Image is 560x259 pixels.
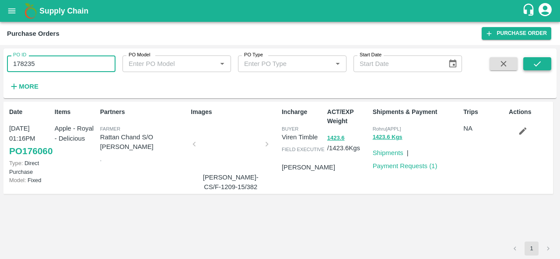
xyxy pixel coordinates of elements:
input: Enter PO ID [7,55,115,72]
p: Shipments & Payment [373,107,460,117]
label: PO ID [13,52,26,59]
input: Enter PO Model [125,58,203,69]
p: ACT/EXP Weight [327,107,369,126]
button: page 1 [525,242,539,256]
button: More [7,79,41,94]
span: Farmer [100,126,120,131]
label: Start Date [360,52,381,59]
p: [PERSON_NAME]-CS/F-1209-15/382 [198,173,263,192]
div: Purchase Orders [7,28,59,39]
p: [DATE] 01:16PM [9,124,51,143]
span: buyer [282,126,298,131]
span: Model: [9,177,26,183]
p: Viren Timble [282,132,324,142]
span: Rohru[APPL] [373,126,401,131]
nav: pagination navigation [507,242,556,256]
strong: More [19,83,38,90]
p: Fixed [9,176,51,184]
div: customer-support [522,3,537,19]
span: , [100,156,101,162]
p: / 1423.6 Kgs [327,133,369,153]
a: Supply Chain [39,5,522,17]
label: PO Type [244,52,263,59]
p: Images [191,107,278,117]
button: open drawer [2,1,22,21]
a: Purchase Order [482,27,551,40]
p: Partners [100,107,188,117]
button: Open [332,58,343,69]
a: Shipments [373,149,403,156]
p: Rattan Chand S/O [PERSON_NAME] [100,132,188,152]
p: [PERSON_NAME] [282,162,335,172]
button: Open [217,58,228,69]
img: logo [22,2,39,20]
b: Supply Chain [39,7,88,15]
p: NA [463,124,505,133]
p: Apple - Royal - Delicious [55,124,97,143]
button: Choose date [444,55,461,72]
p: Date [9,107,51,117]
p: Trips [463,107,505,117]
a: Payment Requests (1) [373,162,437,169]
p: Incharge [282,107,324,117]
span: field executive [282,147,325,152]
span: Type: [9,160,23,166]
p: Direct Purchase [9,159,51,176]
label: PO Model [129,52,150,59]
p: Actions [509,107,551,117]
p: Items [55,107,97,117]
div: | [403,145,409,158]
div: account of current user [537,2,553,20]
button: 1423.6 [327,133,345,143]
a: PO176060 [9,143,52,159]
button: 1423.6 Kgs [373,132,402,142]
input: Start Date [353,55,441,72]
input: Enter PO Type [241,58,318,69]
